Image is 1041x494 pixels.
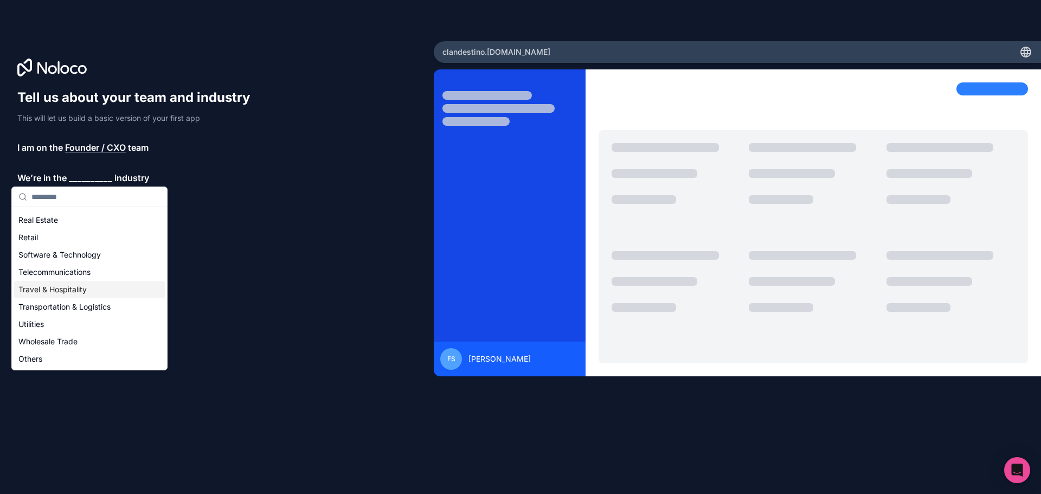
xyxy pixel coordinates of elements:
div: Transportation & Logistics [14,298,165,316]
div: Wholesale Trade [14,333,165,350]
div: Travel & Hospitality [14,281,165,298]
span: FS [447,355,455,363]
span: team [128,141,149,154]
div: Utilities [14,316,165,333]
span: I am on the [17,141,63,154]
span: __________ [69,171,112,184]
div: Telecommunications [14,264,165,281]
span: clandestino .[DOMAIN_NAME] [442,47,550,57]
div: Real Estate [14,211,165,229]
span: [PERSON_NAME] [468,354,531,364]
span: industry [114,171,149,184]
h1: Tell us about your team and industry [17,89,260,106]
div: Software & Technology [14,246,165,264]
div: Open Intercom Messenger [1004,457,1030,483]
div: Retail [14,229,165,246]
p: This will let us build a basic version of your first app [17,113,260,124]
div: Suggestions [12,207,167,370]
span: We’re in the [17,171,67,184]
span: Founder / CXO [65,141,126,154]
div: Others [14,350,165,368]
